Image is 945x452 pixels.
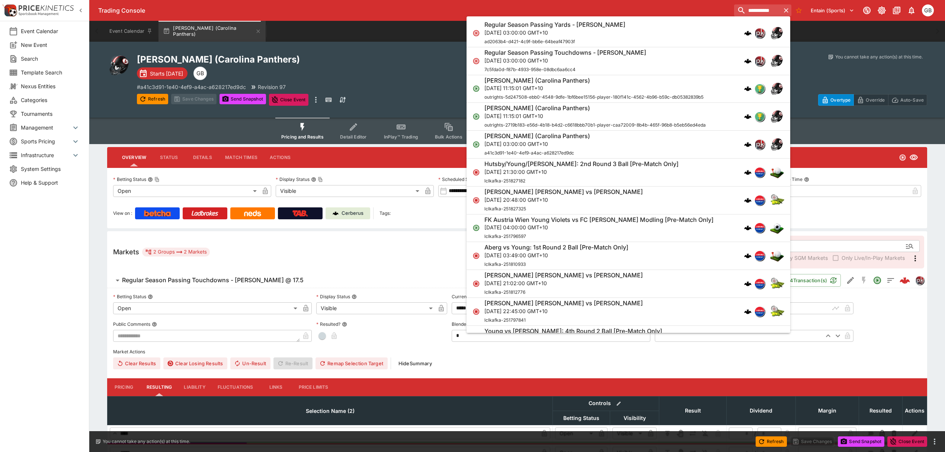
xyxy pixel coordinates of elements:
[785,274,841,287] button: 4Transaction(s)
[734,4,781,16] input: search
[113,185,259,197] div: Open
[113,207,132,219] label: View on :
[555,414,608,423] span: Betting Status
[930,437,939,446] button: more
[796,396,859,425] th: Margin
[769,276,784,291] img: tennis.png
[315,357,388,369] button: Remap Selection Target
[890,4,903,17] button: Documentation
[614,399,624,408] button: Bulk edit
[472,141,480,148] svg: Open
[744,252,752,260] div: cerberus
[311,177,316,182] button: Display StatusCopy To Clipboard
[107,378,141,396] button: Pricing
[333,210,339,216] img: Cerberus
[755,56,765,66] img: pricekinetics.png
[755,223,765,233] div: lclkafka
[316,321,340,327] p: Resulted?
[744,169,752,176] img: logo-cerberus.svg
[269,94,309,106] button: Close Event
[755,307,765,316] img: lclkafka.png
[687,427,699,439] button: Push
[484,49,646,57] h6: Regular Season Passing Touchdowns - [PERSON_NAME]
[838,436,884,447] button: Send Snapshot
[191,210,218,216] img: Ladbrokes
[755,112,765,122] img: outrights.png
[141,378,178,396] button: Resulting
[484,160,679,168] h6: Hutsby/Young/[PERSON_NAME]: 2nd Round 3 Ball [Pre-Match Only]
[484,327,662,335] h6: Young vs [PERSON_NAME]: 4th Round 2 Ball [Pre-Match Only]
[107,273,785,288] button: Regular Season Passing Touchdowns - [PERSON_NAME] @ 17.5
[311,94,320,106] button: more
[263,149,297,166] button: Actions
[292,210,308,216] img: TabNZ
[435,134,462,140] span: Bulk Actions
[107,54,131,77] img: american_football.png
[899,154,906,161] svg: Open
[293,378,334,396] button: Price Limits
[744,169,752,176] div: cerberus
[113,346,921,357] label: Market Actions
[484,168,679,176] p: [DATE] 21:30:00 GMT+10
[152,149,186,166] button: Status
[484,299,643,307] h6: [PERSON_NAME] [PERSON_NAME] vs [PERSON_NAME]
[804,177,809,182] button: Play Resume Time
[484,289,525,295] span: lclkafka-251812776
[21,55,80,63] span: Search
[744,197,752,204] div: cerberus
[2,3,17,18] img: PriceKinetics Logo
[137,54,532,65] h2: Copy To Clipboard
[19,12,59,16] img: Sportsbook Management
[186,149,219,166] button: Details
[769,109,784,124] img: american_football.png
[484,317,526,323] span: lclkafka-251797841
[755,28,765,38] img: pricekinetics.png
[19,5,74,11] img: PriceKinetics
[219,149,263,166] button: Match Times
[472,197,480,204] svg: Closed
[318,177,323,182] button: Copy To Clipboard
[744,252,752,260] img: logo-cerberus.svg
[744,141,752,148] div: cerberus
[484,271,643,279] h6: [PERSON_NAME] [PERSON_NAME] vs [PERSON_NAME]
[21,137,71,145] span: Sports Pricing
[113,321,150,327] p: Public Comments
[137,83,246,91] p: Copy To Clipboard
[144,210,171,216] img: Betcha
[769,193,784,208] img: tennis.png
[472,113,480,120] svg: Open
[298,407,363,416] span: Selection Name (2)
[755,195,765,206] div: lclkafka
[472,29,480,37] svg: Abandoned
[152,322,157,327] button: Public Comments
[818,94,927,106] div: Start From
[744,85,752,92] img: logo-cerberus.svg
[769,165,784,180] img: golf.png
[755,168,765,177] img: lclkafka.png
[755,223,765,233] img: lclkafka.png
[909,153,918,162] svg: Visible
[484,21,625,29] h6: Regular Season Passing Yards - [PERSON_NAME]
[230,357,270,369] button: Un-Result
[920,2,936,19] button: Gareth Brown
[276,185,422,197] div: Visible
[148,177,153,182] button: Betting StatusCopy To Clipboard
[150,70,183,77] p: Starts [DATE]
[276,176,310,182] p: Display Status
[905,4,918,17] button: Notifications
[472,280,480,287] svg: Closed
[21,179,80,187] span: Help & Support
[860,4,874,17] button: Connected to PK
[755,28,765,38] div: pricekinetics
[484,279,643,287] p: [DATE] 21:02:00 GMT+10
[844,274,857,287] button: Edit Detail
[755,111,765,122] div: outrights
[857,274,871,287] button: SGM Disabled
[915,276,924,285] div: pricekinetics
[379,207,391,219] label: Tags:
[756,436,787,447] button: Refresh
[900,275,910,286] div: 0039d230-ae1c-402d-9ad4-179f86f30074
[903,396,927,425] th: Actions
[744,308,752,315] div: cerberus
[148,294,153,299] button: Betting Status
